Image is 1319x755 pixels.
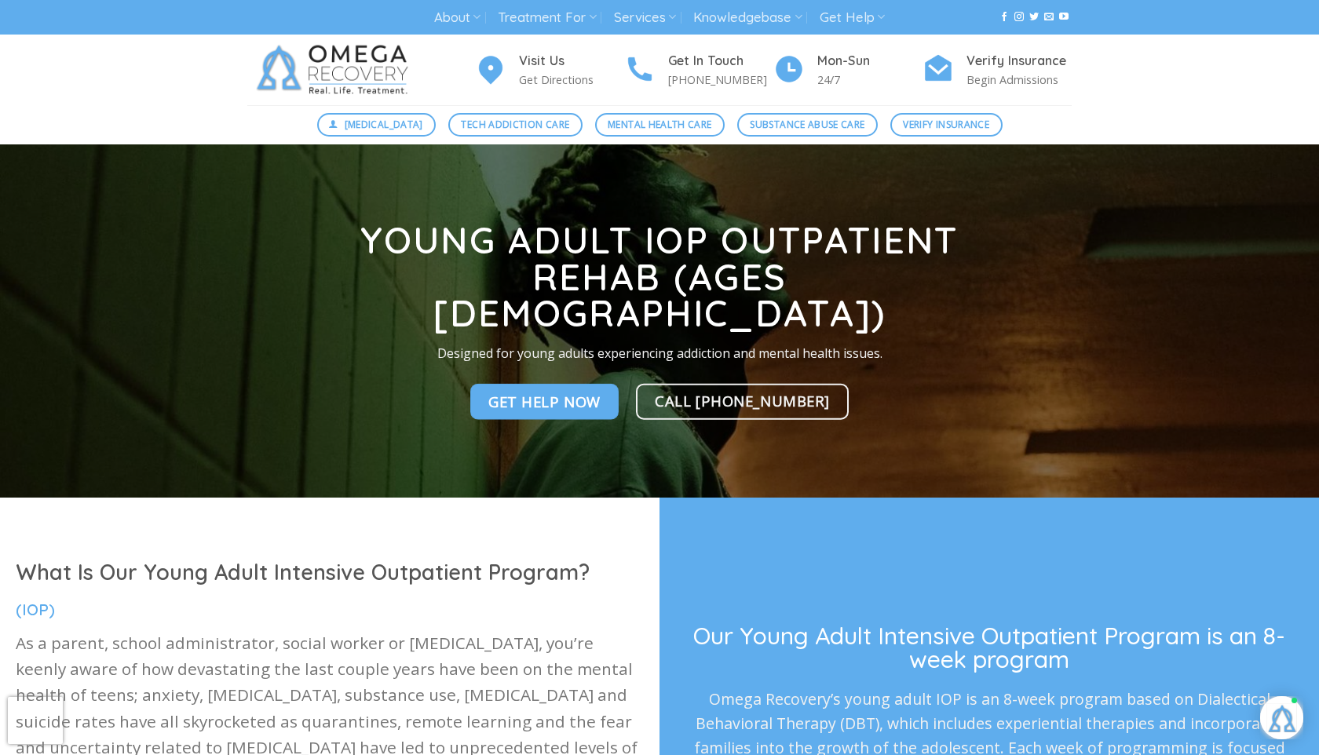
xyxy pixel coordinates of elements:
[750,117,864,132] span: Substance Abuse Care
[608,117,711,132] span: Mental Health Care
[820,3,885,32] a: Get Help
[448,113,583,137] a: Tech Addiction Care
[890,113,1003,137] a: Verify Insurance
[817,71,923,89] p: 24/7
[1014,12,1024,23] a: Follow on Instagram
[999,12,1009,23] a: Follow on Facebook
[475,51,624,89] a: Visit Us Get Directions
[693,3,802,32] a: Knowledgebase
[668,51,773,71] h4: Get In Touch
[636,384,849,420] a: Call [PHONE_NUMBER]
[317,113,437,137] a: [MEDICAL_DATA]
[360,217,958,336] strong: Young Adult IOP Outpatient Rehab (Ages [DEMOGRAPHIC_DATA])
[519,51,624,71] h4: Visit Us
[1059,12,1069,23] a: Follow on YouTube
[737,113,878,137] a: Substance Abuse Care
[595,113,725,137] a: Mental Health Care
[817,51,923,71] h4: Mon-Sun
[923,51,1072,89] a: Verify Insurance Begin Admissions
[16,600,55,619] span: (IOP)
[614,3,676,32] a: Services
[655,389,830,412] span: Call [PHONE_NUMBER]
[247,35,424,105] img: Omega Recovery
[966,51,1072,71] h4: Verify Insurance
[1029,12,1039,23] a: Follow on Twitter
[345,117,423,132] span: [MEDICAL_DATA]
[966,71,1072,89] p: Begin Admissions
[434,3,480,32] a: About
[1044,12,1054,23] a: Send us an email
[903,117,989,132] span: Verify Insurance
[470,384,619,420] a: Get Help NOw
[519,71,624,89] p: Get Directions
[488,390,601,413] span: Get Help NOw
[498,3,596,32] a: Treatment For
[320,344,999,364] p: Designed for young adults experiencing addiction and mental health issues.
[668,71,773,89] p: [PHONE_NUMBER]
[16,559,644,586] h1: What Is Our Young Adult Intensive Outpatient Program?
[461,117,569,132] span: Tech Addiction Care
[624,51,773,89] a: Get In Touch [PHONE_NUMBER]
[692,624,1286,671] h3: Our Young Adult Intensive Outpatient Program is an 8-week program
